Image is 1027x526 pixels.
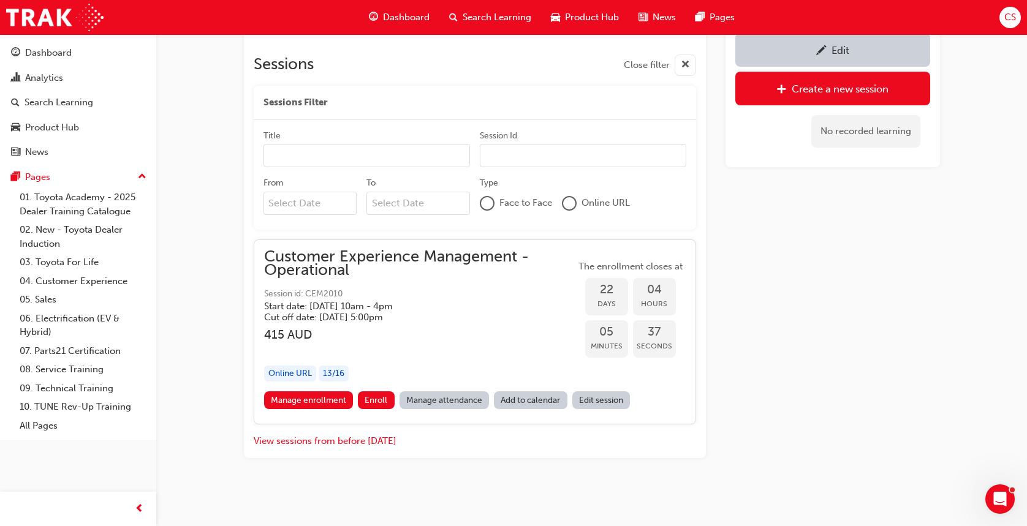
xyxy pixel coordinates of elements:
[5,42,151,64] a: Dashboard
[366,177,376,189] div: To
[366,192,470,215] input: To
[499,196,552,210] span: Face to Face
[572,391,631,409] a: Edit session
[264,312,556,323] h5: Cut off date: [DATE] 5:00pm
[15,342,151,361] a: 07. Parts21 Certification
[686,5,745,30] a: pages-iconPages
[633,297,676,311] span: Hours
[15,416,151,435] a: All Pages
[11,172,20,183] span: pages-icon
[263,96,327,110] span: Sessions Filter
[11,147,20,158] span: news-icon
[15,272,151,291] a: 04. Customer Experience
[6,4,104,31] img: Trak
[582,196,630,210] span: Online URL
[629,5,686,30] a: news-iconNews
[5,166,151,189] button: Pages
[5,91,151,114] a: Search Learning
[811,115,920,148] div: No recorded learning
[439,5,541,30] a: search-iconSearch Learning
[11,122,20,133] span: car-icon
[263,192,357,215] input: From
[565,10,619,24] span: Product Hub
[480,130,517,142] div: Session Id
[15,397,151,416] a: 10. TUNE Rev-Up Training
[5,141,151,163] a: News
[25,46,72,60] div: Dashboard
[25,121,79,135] div: Product Hub
[400,391,490,409] a: Manage attendance
[710,10,735,24] span: Pages
[480,144,686,167] input: Session Id
[135,502,144,517] span: prev-icon
[494,391,567,409] a: Add to calendar
[319,366,349,382] div: 13 / 16
[11,73,20,84] span: chart-icon
[624,54,696,76] button: Close filter
[776,84,787,96] span: plus-icon
[15,188,151,220] a: 01. Toyota Academy - 2025 Dealer Training Catalogue
[5,39,151,166] button: DashboardAnalyticsSearch LearningProduct HubNews
[1004,10,1016,24] span: CS
[575,260,686,274] span: The enrollment closes at
[985,484,1015,514] iframe: Intercom live chat
[264,328,575,342] h3: 415 AUD
[15,360,151,379] a: 08. Service Training
[264,366,316,382] div: Online URL
[585,339,628,353] span: Minutes
[816,45,827,58] span: pencil-icon
[681,58,690,73] span: cross-icon
[585,297,628,311] span: Days
[735,33,930,67] a: Edit
[633,339,676,353] span: Seconds
[5,116,151,139] a: Product Hub
[551,10,560,25] span: car-icon
[369,10,378,25] span: guage-icon
[25,145,48,159] div: News
[25,71,63,85] div: Analytics
[254,434,396,448] button: View sessions from before [DATE]
[463,10,531,24] span: Search Learning
[358,391,395,409] button: Enroll
[585,283,628,297] span: 22
[11,97,20,108] span: search-icon
[25,170,50,184] div: Pages
[653,10,676,24] span: News
[15,379,151,398] a: 09. Technical Training
[15,253,151,272] a: 03. Toyota For Life
[735,72,930,105] a: Create a new session
[264,250,575,277] span: Customer Experience Management - Operational
[264,287,575,301] span: Session id: CEM2010
[359,5,439,30] a: guage-iconDashboard
[138,169,146,185] span: up-icon
[264,250,686,415] button: Customer Experience Management - OperationalSession id: CEM2010Start date: [DATE] 10am - 4pm Cut ...
[449,10,458,25] span: search-icon
[15,220,151,253] a: 02. New - Toyota Dealer Induction
[585,325,628,339] span: 05
[633,283,676,297] span: 04
[25,96,93,110] div: Search Learning
[263,130,281,142] div: Title
[624,58,670,72] span: Close filter
[999,7,1021,28] button: CS
[263,177,283,189] div: From
[5,67,151,89] a: Analytics
[263,144,470,167] input: Title
[832,44,849,56] div: Edit
[639,10,648,25] span: news-icon
[792,83,889,95] div: Create a new session
[365,395,387,405] span: Enroll
[15,309,151,342] a: 06. Electrification (EV & Hybrid)
[480,177,498,189] div: Type
[254,54,314,76] h2: Sessions
[11,48,20,59] span: guage-icon
[695,10,705,25] span: pages-icon
[633,325,676,339] span: 37
[383,10,430,24] span: Dashboard
[15,290,151,309] a: 05. Sales
[264,391,354,409] a: Manage enrollment
[264,301,556,312] h5: Start date: [DATE] 10am - 4pm
[541,5,629,30] a: car-iconProduct Hub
